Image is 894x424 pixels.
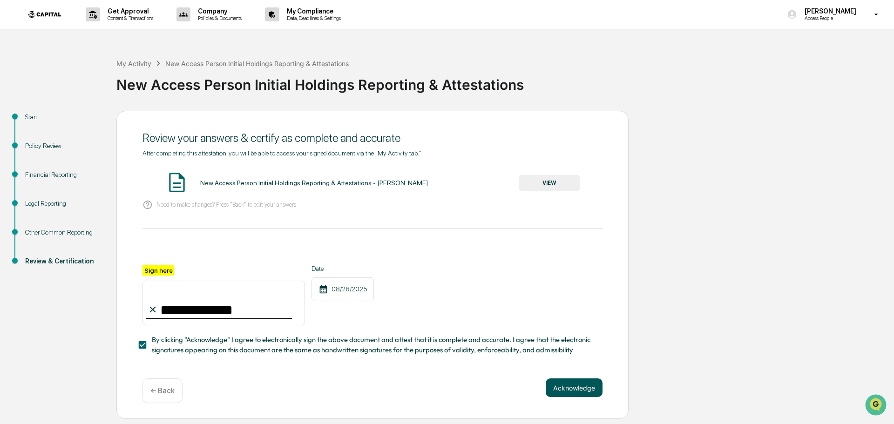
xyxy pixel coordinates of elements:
[797,7,861,15] p: [PERSON_NAME]
[25,141,102,151] div: Policy Review
[200,179,428,187] div: New Access Person Initial Holdings Reporting & Attestations - [PERSON_NAME]
[797,15,861,21] p: Access People
[116,69,889,93] div: New Access Person Initial Holdings Reporting & Attestations
[19,135,59,144] span: Data Lookup
[6,131,62,148] a: 🔎Data Lookup
[64,114,119,130] a: 🗄️Attestations
[93,158,113,165] span: Pylon
[32,81,118,88] div: We're available if you need us!
[142,265,174,276] label: Sign here
[9,136,17,143] div: 🔎
[312,265,374,272] label: Date
[150,386,175,395] p: ← Back
[22,5,67,24] img: logo
[312,277,374,301] div: 08/28/2025
[190,7,246,15] p: Company
[190,15,246,21] p: Policies & Documents
[6,114,64,130] a: 🖐️Preclearance
[519,175,580,191] button: VIEW
[864,393,889,418] iframe: Open customer support
[9,71,26,88] img: 1746055101610-c473b297-6a78-478c-a979-82029cc54cd1
[25,199,102,209] div: Legal Reporting
[9,20,169,34] p: How can we help?
[24,42,154,52] input: Clear
[9,118,17,126] div: 🖐️
[100,15,158,21] p: Content & Transactions
[279,15,345,21] p: Data, Deadlines & Settings
[165,171,189,194] img: Document Icon
[279,7,345,15] p: My Compliance
[66,157,113,165] a: Powered byPylon
[142,131,603,145] div: Review your answers & certify as complete and accurate
[25,112,102,122] div: Start
[25,228,102,237] div: Other Common Reporting
[116,60,151,67] div: My Activity
[152,335,595,356] span: By clicking "Acknowledge" I agree to electronically sign the above document and attest that it is...
[165,60,349,67] div: New Access Person Initial Holdings Reporting & Attestations
[100,7,158,15] p: Get Approval
[546,378,603,397] button: Acknowledge
[25,170,102,180] div: Financial Reporting
[68,118,75,126] div: 🗄️
[142,149,421,157] span: After completing this attestation, you will be able to access your signed document via the "My Ac...
[32,71,153,81] div: Start new chat
[77,117,115,127] span: Attestations
[25,256,102,266] div: Review & Certification
[158,74,169,85] button: Start new chat
[156,201,296,208] p: Need to make changes? Press "Back" to edit your answers
[19,117,60,127] span: Preclearance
